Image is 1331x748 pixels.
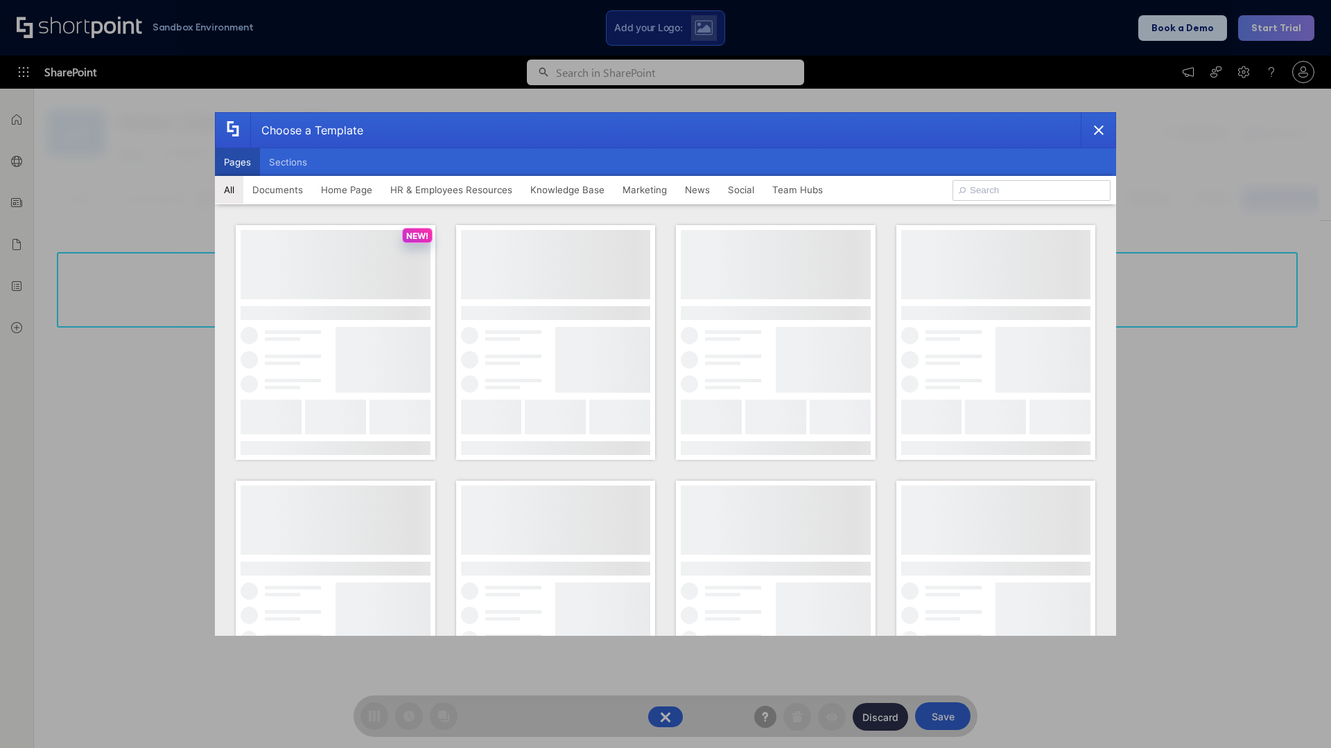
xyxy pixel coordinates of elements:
button: Marketing [614,176,676,204]
button: Knowledge Base [521,176,614,204]
button: Home Page [312,176,381,204]
p: NEW! [406,231,428,241]
button: Documents [243,176,312,204]
button: HR & Employees Resources [381,176,521,204]
button: News [676,176,719,204]
button: All [215,176,243,204]
button: Social [719,176,763,204]
div: Choose a Template [250,113,363,148]
iframe: Chat Widget [1262,682,1331,748]
button: Sections [260,148,316,176]
button: Pages [215,148,260,176]
input: Search [952,180,1111,201]
button: Team Hubs [763,176,832,204]
div: template selector [215,112,1116,636]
